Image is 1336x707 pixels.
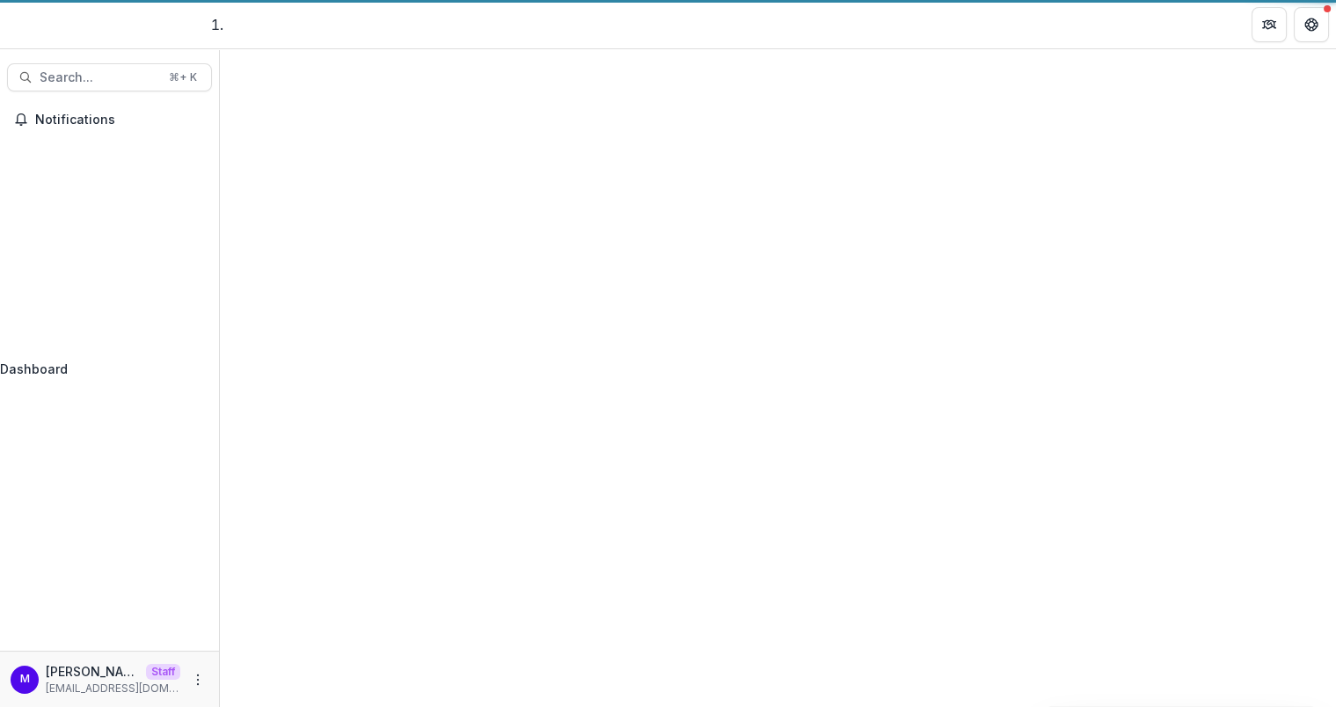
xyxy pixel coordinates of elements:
[35,113,205,128] span: Notifications
[1294,7,1329,42] button: Get Help
[165,68,201,87] div: ⌘ + K
[146,664,180,680] p: Staff
[7,106,212,134] button: Notifications
[7,63,212,91] button: Search...
[46,662,139,681] p: [PERSON_NAME]
[46,681,180,696] p: [EMAIL_ADDRESS][DOMAIN_NAME]
[20,674,30,685] div: Maddie
[40,70,158,85] span: Search...
[227,14,289,35] nav: breadcrumb
[1252,7,1287,42] button: Partners
[187,669,208,690] button: More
